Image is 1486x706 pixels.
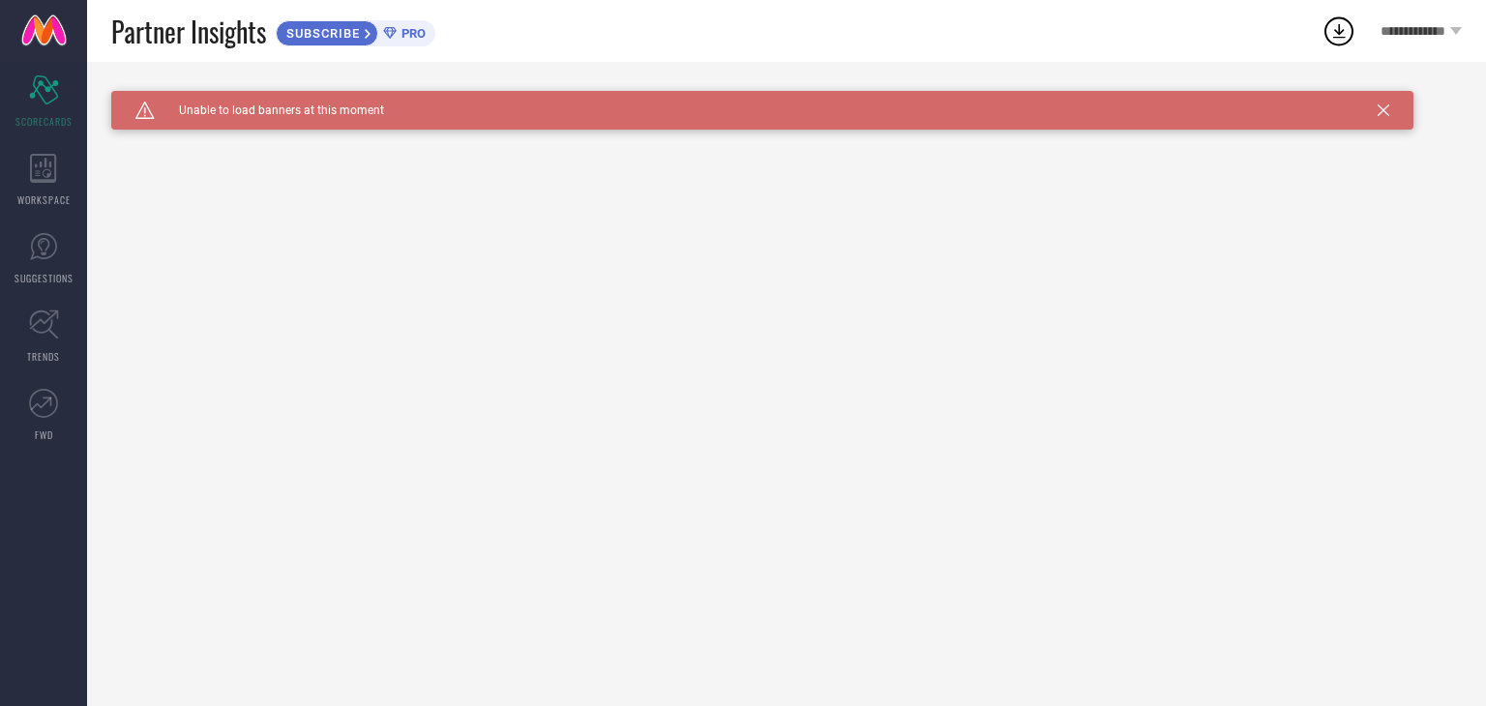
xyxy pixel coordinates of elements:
span: FWD [35,427,53,442]
span: PRO [397,26,426,41]
span: Partner Insights [111,12,266,51]
span: WORKSPACE [17,192,71,207]
a: SUBSCRIBEPRO [276,15,435,46]
span: SUBSCRIBE [277,26,365,41]
div: Unable to load filters at this moment. Please try later. [111,91,1462,106]
span: TRENDS [27,349,60,364]
span: SUGGESTIONS [15,271,74,285]
div: Open download list [1322,14,1356,48]
span: Unable to load banners at this moment [155,103,384,117]
span: SCORECARDS [15,114,73,129]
